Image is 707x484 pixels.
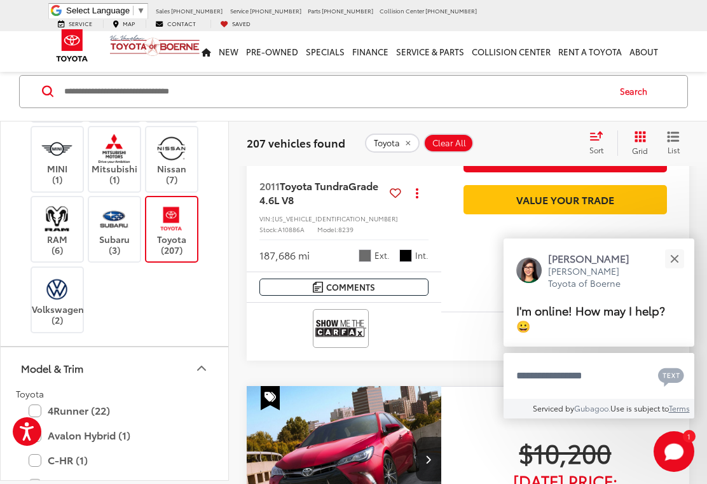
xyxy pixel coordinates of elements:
[259,178,280,193] span: 2011
[313,282,323,293] img: Comments
[97,204,132,233] img: Vic Vaughan Toyota of Boerne in Boerne, TX)
[322,6,373,15] span: [PHONE_NUMBER]
[589,144,603,155] span: Sort
[380,6,424,15] span: Collision Center
[657,130,689,156] button: List View
[416,188,418,198] span: dropdown dots
[423,134,474,153] button: Clear All
[39,204,74,233] img: Vic Vaughan Toyota of Boerne in Boerne, TX)
[416,437,441,481] button: Next image
[109,34,200,57] img: Vic Vaughan Toyota of Boerne
[259,179,385,207] a: 2011Toyota TundraGrade 4.6L V8
[261,386,280,410] span: Special
[374,249,390,261] span: Ext.
[661,245,688,272] button: Close
[21,363,83,375] div: Model & Trim
[533,403,574,413] span: Serviced by
[687,433,690,439] span: 1
[48,20,102,28] a: Service
[66,6,130,15] span: Select Language
[89,204,141,255] label: Subaru (3)
[137,6,145,15] span: ▼
[48,25,96,66] img: Toyota
[66,6,145,15] a: Select Language​
[194,361,209,376] div: Model & Trim
[29,424,200,446] label: Avalon Hybrid (1)
[632,145,648,156] span: Grid
[32,274,83,326] label: Volkswagen (2)
[406,182,429,204] button: Actions
[315,312,366,345] img: View CARFAX report
[667,144,680,155] span: List
[259,178,378,207] span: Grade 4.6L V8
[516,301,665,334] span: I'm online! How may I help? 😀
[583,130,617,156] button: Select sort value
[1,348,230,389] button: Model & TrimModel & Trim
[610,403,669,413] span: Use is subject to
[574,403,610,413] a: Gubagoo.
[97,134,132,163] img: Vic Vaughan Toyota of Boerne in Boerne, TX)
[215,31,242,72] a: New
[463,436,667,468] span: $10,200
[259,214,272,223] span: VIN:
[554,31,626,72] a: Rent a Toyota
[39,274,74,304] img: Vic Vaughan Toyota of Boerne in Boerne, TX)
[247,135,345,150] span: 207 vehicles found
[103,20,144,28] a: Map
[415,249,429,261] span: Int.
[146,204,198,255] label: Toyota (207)
[365,134,420,153] button: remove Toyota
[308,6,320,15] span: Parts
[374,138,400,148] span: Toyota
[32,204,83,255] label: RAM (6)
[210,20,260,28] a: My Saved Vehicles
[272,214,398,223] span: [US_VEHICLE_IDENTIFICATION_NUMBER]
[29,449,200,471] label: C-HR (1)
[278,225,305,234] span: A10886A
[399,249,412,262] span: Graphite
[198,31,215,72] a: Home
[468,31,554,72] a: Collision Center
[504,239,694,418] div: Close[PERSON_NAME][PERSON_NAME] Toyota of BoerneI'm online! How may I help? 😀Type your messageCha...
[626,31,662,72] a: About
[326,281,375,293] span: Comments
[392,31,468,72] a: Service & Parts: Opens in a new tab
[359,249,371,262] span: Magnetic Gray Metallic
[504,353,694,399] textarea: Type your message
[154,204,189,233] img: Vic Vaughan Toyota of Boerne in Boerne, TX)
[654,431,694,472] button: Toggle Chat Window
[617,130,657,156] button: Grid View
[63,76,608,107] input: Search by Make, Model, or Keyword
[146,134,198,185] label: Nissan (7)
[29,399,200,422] label: 4Runner (22)
[154,134,189,163] img: Vic Vaughan Toyota of Boerne in Boerne, TX)
[171,6,223,15] span: [PHONE_NUMBER]
[654,361,688,390] button: Chat with SMS
[463,185,667,214] a: Value Your Trade
[230,6,249,15] span: Service
[302,31,348,72] a: Specials
[89,134,141,185] label: Mitsubishi (1)
[658,366,684,387] svg: Text
[167,19,196,27] span: Contact
[123,19,135,27] span: Map
[317,225,338,234] span: Model:
[259,225,278,234] span: Stock:
[338,225,353,234] span: 8239
[69,19,92,27] span: Service
[548,265,642,290] p: [PERSON_NAME] Toyota of Boerne
[654,431,694,472] svg: Start Chat
[608,76,666,107] button: Search
[39,134,74,163] img: Vic Vaughan Toyota of Boerne in Boerne, TX)
[432,138,466,148] span: Clear All
[280,178,348,193] span: Toyota Tundra
[259,279,429,296] button: Comments
[348,31,392,72] a: Finance
[146,20,205,28] a: Contact
[250,6,301,15] span: [PHONE_NUMBER]
[32,134,83,185] label: MINI (1)
[156,6,170,15] span: Sales
[259,248,310,263] div: 187,686 mi
[242,31,302,72] a: Pre-Owned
